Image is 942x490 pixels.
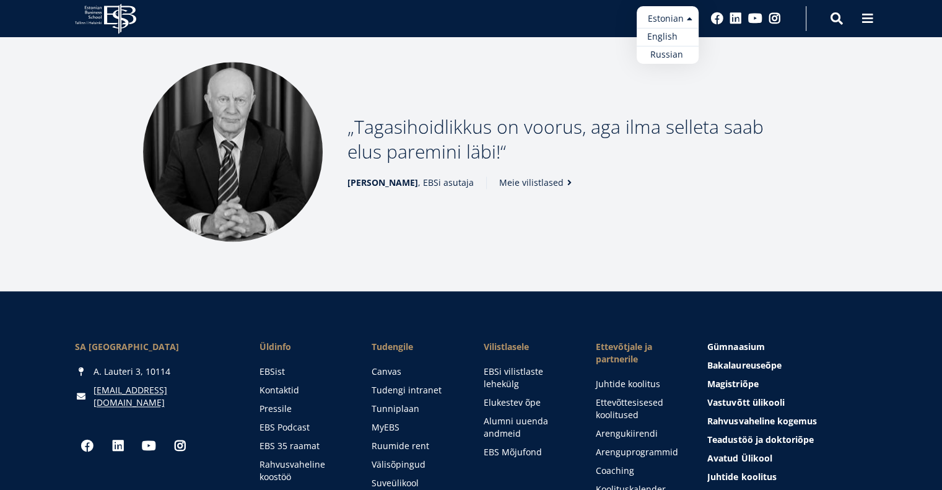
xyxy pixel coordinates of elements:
[259,440,347,452] a: EBS 35 raamat
[372,403,459,415] a: Tunniplaan
[168,434,193,458] a: Instagram
[259,421,347,434] a: EBS Podcast
[595,396,683,421] a: Ettevõttesisesed koolitused
[595,341,683,365] span: Ettevõtjale ja partnerile
[75,434,100,458] a: Facebook
[259,341,347,353] span: Üldinfo
[483,446,570,458] a: EBS Mõjufond
[707,396,784,408] span: Vastuvõtt ülikooli
[769,12,781,25] a: Instagram
[259,403,347,415] a: Pressile
[707,341,867,353] a: Gümnaasium
[94,384,235,409] a: [EMAIL_ADDRESS][DOMAIN_NAME]
[748,12,762,25] a: Youtube
[347,177,474,189] span: , EBSi asutaja
[143,62,323,242] img: Madis Habakuk
[730,12,742,25] a: Linkedin
[483,365,570,390] a: EBSi vilistlaste lehekülg
[372,458,459,471] a: Välisõpingud
[499,177,576,189] a: Meie vilistlased
[707,434,813,445] span: Teadustöö ja doktoriõpe
[707,359,867,372] a: Bakalaureuseõpe
[707,341,764,352] span: Gümnaasium
[259,384,347,396] a: Kontaktid
[595,427,683,440] a: Arengukiirendi
[707,378,758,390] span: Magistriõpe
[259,365,347,378] a: EBSist
[707,415,816,427] span: Rahvusvaheline kogemus
[707,452,772,464] span: Avatud Ülikool
[137,434,162,458] a: Youtube
[707,452,867,465] a: Avatud Ülikool
[595,378,683,390] a: Juhtide koolitus
[372,365,459,378] a: Canvas
[259,458,347,483] a: Rahvusvaheline koostöö
[707,359,781,371] span: Bakalaureuseõpe
[707,415,867,427] a: Rahvusvaheline kogemus
[372,421,459,434] a: MyEBS
[483,415,570,440] a: Alumni uuenda andmeid
[347,115,800,164] p: Tagasihoidlikkus on voorus, aga ilma selleta saab elus paremini läbi!
[707,471,776,483] span: Juhtide koolitus
[372,384,459,396] a: Tudengi intranet
[347,177,418,188] strong: [PERSON_NAME]
[707,396,867,409] a: Vastuvõtt ülikooli
[595,446,683,458] a: Arenguprogrammid
[372,440,459,452] a: Ruumide rent
[707,434,867,446] a: Teadustöö ja doktoriõpe
[106,434,131,458] a: Linkedin
[637,28,699,46] a: English
[483,396,570,409] a: Elukestev õpe
[707,471,867,483] a: Juhtide koolitus
[711,12,723,25] a: Facebook
[75,341,235,353] div: SA [GEOGRAPHIC_DATA]
[372,341,459,353] a: Tudengile
[372,477,459,489] a: Suveülikool
[637,46,699,64] a: Russian
[483,341,570,353] span: Vilistlasele
[75,365,235,378] div: A. Lauteri 3, 10114
[707,378,867,390] a: Magistriõpe
[595,465,683,477] a: Coaching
